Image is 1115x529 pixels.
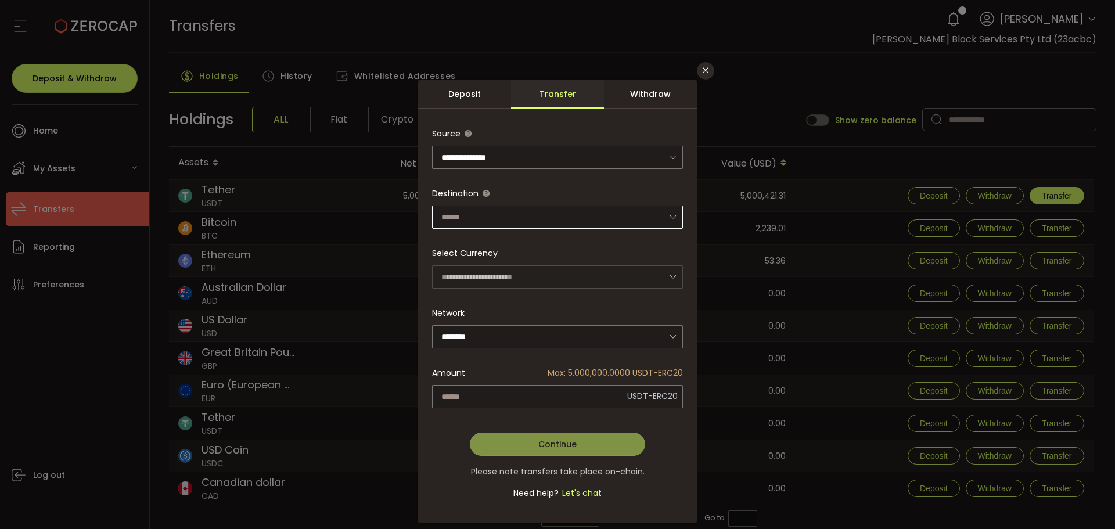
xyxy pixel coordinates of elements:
[432,307,472,319] label: Network
[1057,473,1115,529] iframe: Chat Widget
[418,80,697,523] div: dialog
[538,438,577,450] span: Continue
[471,466,645,477] span: Please note transfers take place on-chain.
[627,390,678,402] span: USDT-ERC20
[432,188,479,199] span: Destination
[697,62,714,80] button: Close
[418,80,511,109] div: Deposit
[559,487,602,499] span: Let's chat
[548,361,683,384] span: Max: 5,000,000.0000 USDT-ERC20
[470,433,645,456] button: Continue
[432,247,505,259] label: Select Currency
[604,80,697,109] div: Withdraw
[511,80,604,109] div: Transfer
[432,128,461,139] span: Source
[513,487,559,499] span: Need help?
[432,361,465,384] span: Amount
